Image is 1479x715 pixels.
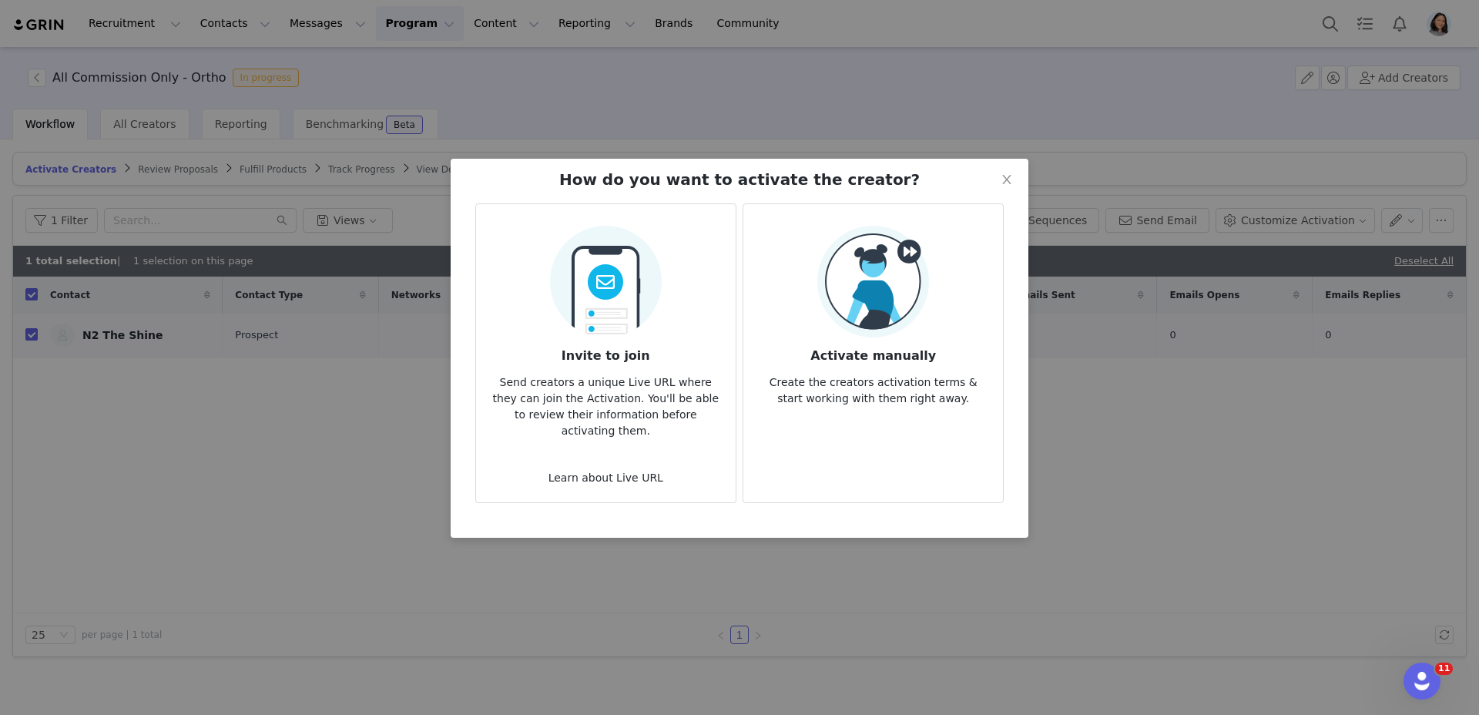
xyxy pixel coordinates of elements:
img: Manual [817,226,929,337]
h3: Invite to join [488,337,723,365]
button: Close [985,159,1028,202]
p: Create the creators activation terms & start working with them right away. [756,365,991,407]
a: Learn about Live URL [548,472,663,484]
img: Send Email [550,217,662,337]
p: Send creators a unique Live URL where they can join the Activation. You'll be able to review thei... [488,365,723,439]
i: icon: close [1001,173,1013,186]
iframe: Intercom live chat [1404,663,1440,700]
span: 11 [1435,663,1453,675]
h3: Activate manually [756,337,991,365]
h2: How do you want to activate the creator? [559,168,920,191]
